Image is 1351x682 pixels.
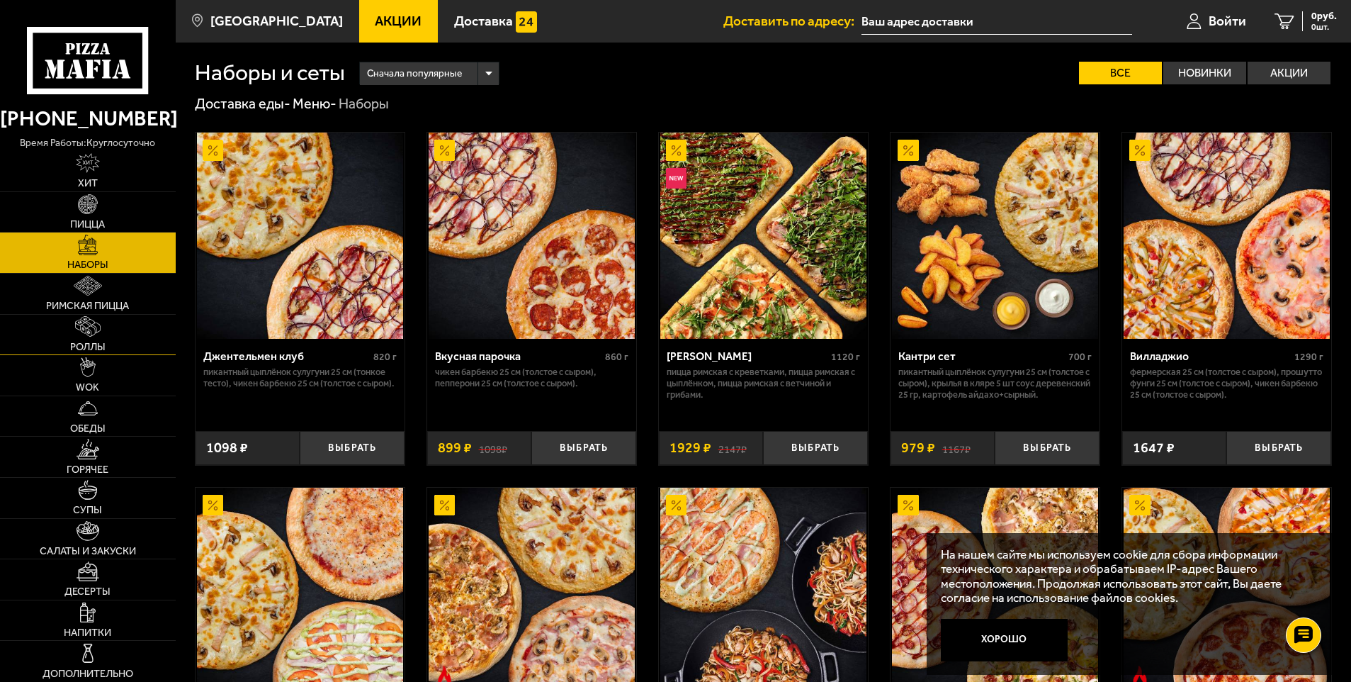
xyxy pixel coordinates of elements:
[43,669,133,679] span: Дополнительно
[203,140,224,161] img: Акционный
[429,133,635,339] img: Вкусная парочка
[995,431,1100,466] button: Выбрать
[367,60,462,87] span: Сначала популярные
[70,220,105,230] span: Пицца
[197,133,403,339] img: Джентельмен клуб
[64,628,111,638] span: Напитки
[723,14,861,28] span: Доставить по адресу:
[891,133,1100,339] a: АкционныйКантри сет
[375,14,422,28] span: Акции
[195,62,345,84] h1: Наборы и сеты
[763,431,868,466] button: Выбрать
[1311,11,1337,21] span: 0 руб.
[669,441,711,455] span: 1929 ₽
[64,587,111,597] span: Десерты
[300,431,405,466] button: Выбрать
[941,547,1309,605] p: На нашем сайте мы используем cookie для сбора информации технического характера и обрабатываем IP...
[1209,14,1246,28] span: Войти
[1129,140,1151,161] img: Акционный
[46,301,129,311] span: Римская пицца
[1130,350,1291,363] div: Вилладжио
[1311,23,1337,31] span: 0 шт.
[1133,441,1175,455] span: 1647 ₽
[666,168,687,189] img: Новинка
[70,424,106,434] span: Обеды
[667,367,860,401] p: Пицца Римская с креветками, Пицца Римская с цыплёнком, Пицца Римская с ветчиной и грибами.
[479,441,507,455] s: 1098 ₽
[1124,133,1330,339] img: Вилладжио
[1248,62,1330,84] label: Акции
[76,383,99,393] span: WOK
[435,350,601,363] div: Вкусная парочка
[293,95,337,112] a: Меню-
[667,350,827,363] div: [PERSON_NAME]
[942,441,971,455] s: 1167 ₽
[70,342,106,352] span: Роллы
[40,547,136,557] span: Салаты и закуски
[666,495,687,516] img: Акционный
[438,441,472,455] span: 899 ₽
[861,9,1131,35] input: Ваш адрес доставки
[1122,133,1331,339] a: АкционныйВилладжио
[605,351,628,363] span: 860 г
[831,351,860,363] span: 1120 г
[454,14,513,28] span: Доставка
[434,495,456,516] img: Акционный
[67,260,108,270] span: Наборы
[1129,495,1151,516] img: Акционный
[941,619,1068,661] button: Хорошо
[435,367,628,389] p: Чикен Барбекю 25 см (толстое с сыром), Пепперони 25 см (толстое с сыром).
[660,133,866,339] img: Мама Миа
[1294,351,1323,363] span: 1290 г
[516,11,537,33] img: 15daf4d41897b9f0e9f617042186c801.svg
[206,441,248,455] span: 1098 ₽
[196,133,405,339] a: АкционныйДжентельмен клуб
[531,431,636,466] button: Выбрать
[1163,62,1246,84] label: Новинки
[1079,62,1162,84] label: Все
[73,505,102,515] span: Супы
[339,95,389,113] div: Наборы
[427,133,636,339] a: АкционныйВкусная парочка
[1226,431,1331,466] button: Выбрать
[1068,351,1092,363] span: 700 г
[78,179,98,189] span: Хит
[666,140,687,161] img: Акционный
[195,95,290,112] a: Доставка еды-
[373,351,397,363] span: 820 г
[898,367,1092,401] p: Пикантный цыплёнок сулугуни 25 см (толстое с сыром), крылья в кляре 5 шт соус деревенский 25 гр, ...
[898,495,919,516] img: Акционный
[901,441,935,455] span: 979 ₽
[659,133,868,339] a: АкционныйНовинкаМама Миа
[203,495,224,516] img: Акционный
[718,441,747,455] s: 2147 ₽
[898,140,919,161] img: Акционный
[434,140,456,161] img: Акционный
[898,350,1065,363] div: Кантри сет
[1130,367,1323,401] p: Фермерская 25 см (толстое с сыром), Прошутто Фунги 25 см (толстое с сыром), Чикен Барбекю 25 см (...
[892,133,1098,339] img: Кантри сет
[203,350,370,363] div: Джентельмен клуб
[210,14,343,28] span: [GEOGRAPHIC_DATA]
[203,367,397,389] p: Пикантный цыплёнок сулугуни 25 см (тонкое тесто), Чикен Барбекю 25 см (толстое с сыром).
[67,465,108,475] span: Горячее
